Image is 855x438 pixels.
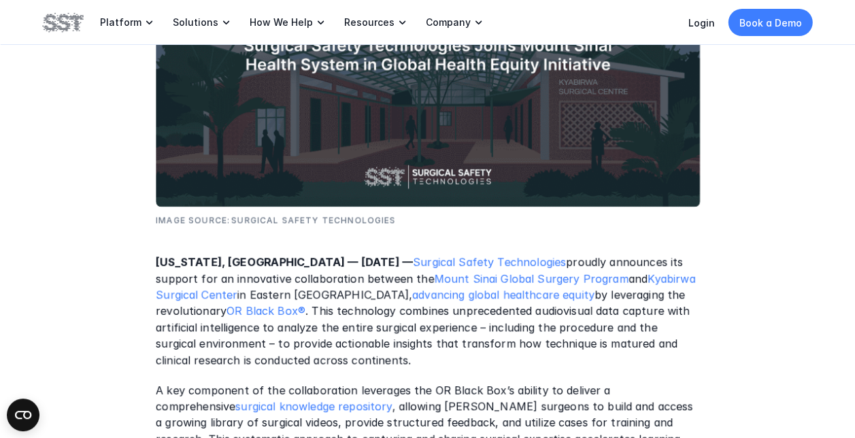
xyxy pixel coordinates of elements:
p: Company [426,16,471,29]
p: Resources [344,16,395,29]
p: proudly announces its support for an innovative collaboration between the and in Eastern [GEOGRAP... [156,254,700,369]
p: Solutions [173,16,218,29]
img: SST logo [43,11,84,34]
p: Image Source: [156,214,230,226]
a: OR Black Box® [227,305,305,318]
a: surgical knowledge repository [235,400,392,414]
a: Book a Demo [728,9,813,36]
a: advancing global healthcare equity [412,288,594,302]
strong: [US_STATE], [GEOGRAPHIC_DATA] — [DATE] — [156,256,413,269]
p: Platform [100,16,141,29]
a: Mount Sinai Global Surgery Program [434,272,628,286]
a: Kyabirwa Surgical Center [156,272,699,302]
a: Surgical Safety Technologies [413,256,566,269]
p: How We Help [250,16,313,29]
a: Login [688,17,715,29]
button: Open CMP widget [7,399,39,431]
p: Surgical Safety Technologies [231,214,396,226]
p: Book a Demo [739,16,802,30]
